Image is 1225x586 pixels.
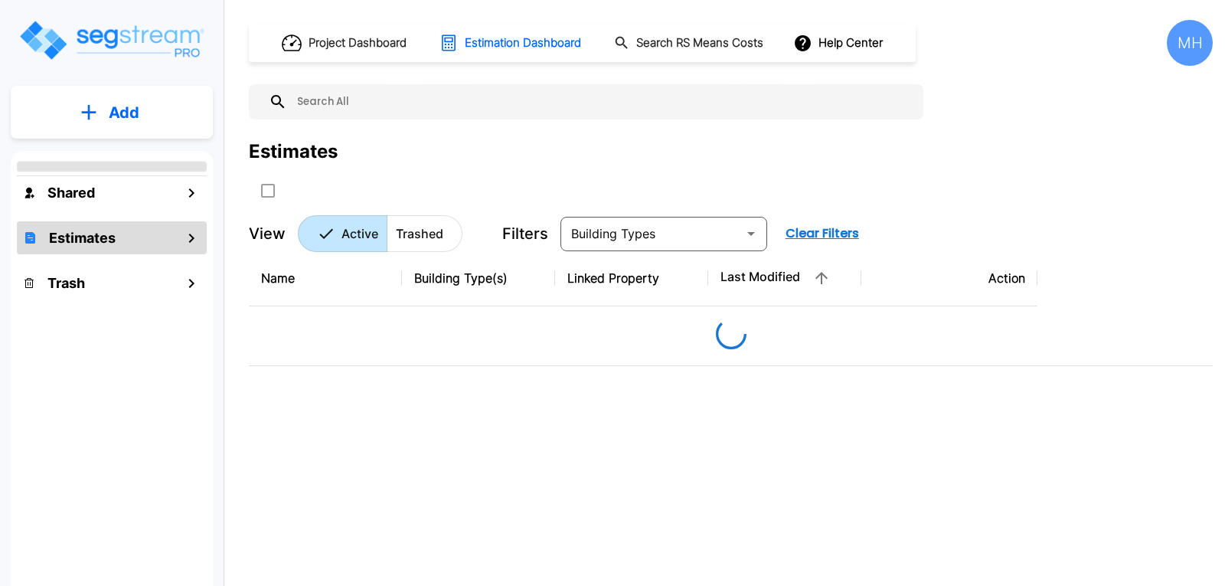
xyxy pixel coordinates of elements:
img: Logo [18,18,205,62]
input: Search All [287,84,916,119]
th: Building Type(s) [402,250,555,306]
button: Add [11,90,213,135]
th: Last Modified [708,250,861,306]
button: Project Dashboard [276,26,415,60]
h1: Project Dashboard [309,34,407,52]
p: View [249,222,286,245]
div: Estimates [249,138,338,165]
input: Building Types [565,223,737,244]
button: Help Center [790,28,889,57]
h1: Estimation Dashboard [465,34,581,52]
button: Open [740,223,762,244]
button: Trashed [387,215,462,252]
h1: Shared [47,182,95,203]
button: Clear Filters [779,218,865,249]
div: Name [261,269,390,287]
div: MH [1167,20,1213,66]
button: Estimation Dashboard [433,27,590,59]
p: Trashed [396,224,443,243]
p: Filters [502,222,548,245]
div: Platform [298,215,462,252]
p: Active [341,224,378,243]
h1: Search RS Means Costs [636,34,763,52]
button: Active [298,215,387,252]
h1: Estimates [49,228,116,248]
th: Linked Property [555,250,708,306]
h1: Trash [47,273,85,293]
button: Search RS Means Costs [608,28,772,58]
p: Add [109,101,139,124]
button: SelectAll [253,175,283,206]
th: Action [861,250,1037,306]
